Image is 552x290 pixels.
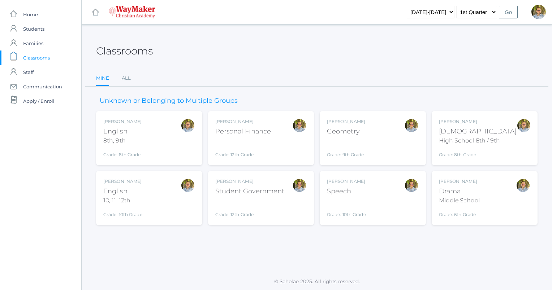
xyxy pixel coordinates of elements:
[96,45,153,57] h2: Classrooms
[103,186,142,196] div: English
[215,139,271,158] div: Grade: 12th Grade
[23,94,55,108] span: Apply / Enroll
[23,22,44,36] span: Students
[215,199,285,218] div: Grade: 12th Grade
[103,208,142,218] div: Grade: 10th Grade
[327,118,365,125] div: [PERSON_NAME]
[439,148,517,158] div: Grade: 8th Grade
[327,127,365,136] div: Geometry
[103,118,142,125] div: [PERSON_NAME]
[215,178,285,185] div: [PERSON_NAME]
[215,186,285,196] div: Student Government
[103,148,142,158] div: Grade: 8th Grade
[517,118,531,133] div: Kylen Braileanu
[439,208,480,218] div: Grade: 6th Grade
[516,178,530,193] div: Kylen Braileanu
[96,97,241,105] h3: Unknown or Belonging to Multiple Groups
[531,5,546,19] div: Kylen Braileanu
[109,6,155,18] img: waymaker-logo-stack-white-1602f2b1af18da31a5905e9982d058868370996dac5278e84edea6dabf9a3315.png
[103,178,142,185] div: [PERSON_NAME]
[122,71,131,85] a: All
[327,139,365,158] div: Grade: 9th Grade
[215,127,271,136] div: Personal Finance
[23,36,43,50] span: Families
[181,118,195,133] div: Kylen Braileanu
[499,6,518,18] input: Go
[103,196,142,205] div: 10, 11, 12th
[439,186,480,196] div: Drama
[23,7,38,22] span: Home
[404,178,419,193] div: Kylen Braileanu
[82,278,552,285] p: © Scholae 2025. All rights reserved.
[404,118,419,133] div: Kylen Braileanu
[103,127,142,136] div: English
[96,71,109,87] a: Mine
[327,186,366,196] div: Speech
[292,118,307,133] div: Kylen Braileanu
[23,65,34,79] span: Staff
[23,79,62,94] span: Communication
[103,136,142,145] div: 8th, 9th
[439,196,480,205] div: Middle School
[439,136,517,145] div: High School 8th / 9th
[439,127,517,136] div: [DEMOGRAPHIC_DATA]
[439,178,480,185] div: [PERSON_NAME]
[23,50,50,65] span: Classrooms
[215,118,271,125] div: [PERSON_NAME]
[181,178,195,193] div: Kylen Braileanu
[439,118,517,125] div: [PERSON_NAME]
[327,199,366,218] div: Grade: 10th Grade
[327,178,366,185] div: [PERSON_NAME]
[292,178,307,193] div: Kylen Braileanu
